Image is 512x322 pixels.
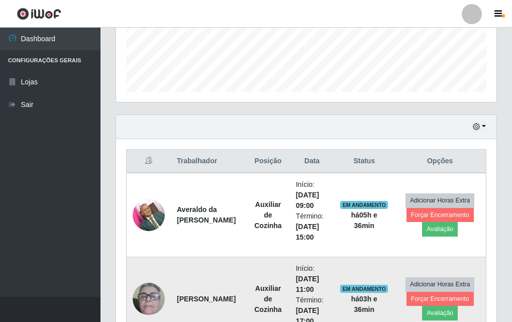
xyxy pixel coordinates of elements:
button: Adicionar Horas Extra [405,277,474,291]
th: Opções [394,150,486,173]
strong: Averaldo da [PERSON_NAME] [177,205,236,224]
li: Término: [296,211,329,243]
strong: Auxiliar de Cozinha [254,200,281,230]
time: [DATE] 11:00 [296,275,319,293]
img: CoreUI Logo [17,8,61,20]
th: Status [334,150,394,173]
button: Avaliação [422,306,458,320]
img: 1697117733428.jpeg [133,193,165,236]
strong: há 03 h e 36 min [351,295,377,313]
button: Forçar Encerramento [406,292,474,306]
li: Início: [296,263,329,295]
button: Avaliação [422,222,458,236]
th: Posição [246,150,289,173]
th: Data [290,150,335,173]
button: Adicionar Horas Extra [405,193,474,207]
time: [DATE] 15:00 [296,223,319,241]
span: EM ANDAMENTO [340,285,388,293]
strong: Auxiliar de Cozinha [254,284,281,313]
button: Forçar Encerramento [406,208,474,222]
strong: há 05 h e 36 min [351,211,377,230]
th: Trabalhador [171,150,246,173]
span: EM ANDAMENTO [340,201,388,209]
li: Início: [296,179,329,211]
strong: [PERSON_NAME] [177,295,236,303]
time: [DATE] 09:00 [296,191,319,209]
